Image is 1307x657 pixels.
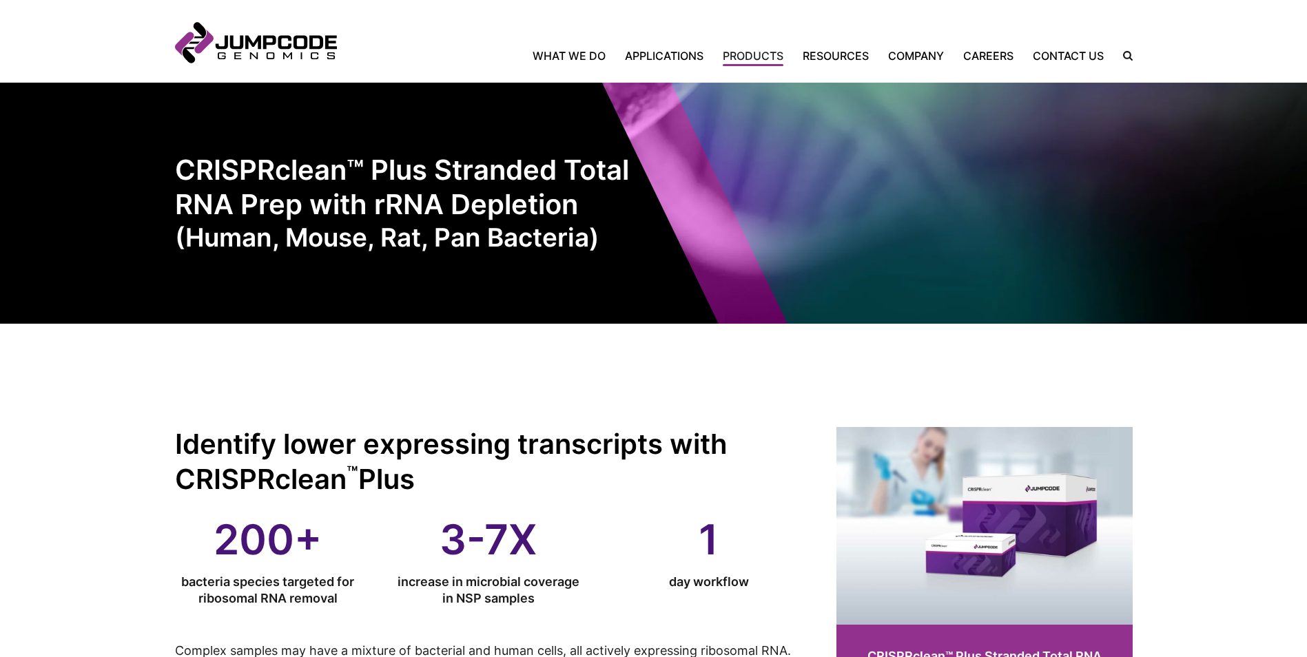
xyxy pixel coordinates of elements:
[175,222,654,253] em: (Human, Mouse, Rat, Pan Bacteria)
[337,48,1113,64] nav: Primary Navigation
[954,48,1023,64] a: Careers
[175,427,802,497] h2: Identify lower expressing transcripts with CRISPRclean Plus
[1023,48,1113,64] a: Contact Us
[615,48,713,64] a: Applications
[713,48,793,64] a: Products
[175,519,361,560] data-callout-value: 200+
[533,48,615,64] a: What We Do
[395,519,582,560] data-callout-value: 3-7X
[395,574,582,607] data-callout-description: increase in microbial coverage in NSP samples
[347,461,358,483] sup: ™
[1113,51,1133,61] label: Search the site.
[175,574,361,607] data-callout-description: bacteria species targeted for ribosomal RNA removal
[175,153,654,253] h1: CRISPRclean™ Plus Stranded Total RNA Prep with rRNA Depletion
[878,48,954,64] a: Company
[616,519,802,560] data-callout-value: 1
[616,574,802,590] data-callout-description: day workflow
[793,48,878,64] a: Resources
